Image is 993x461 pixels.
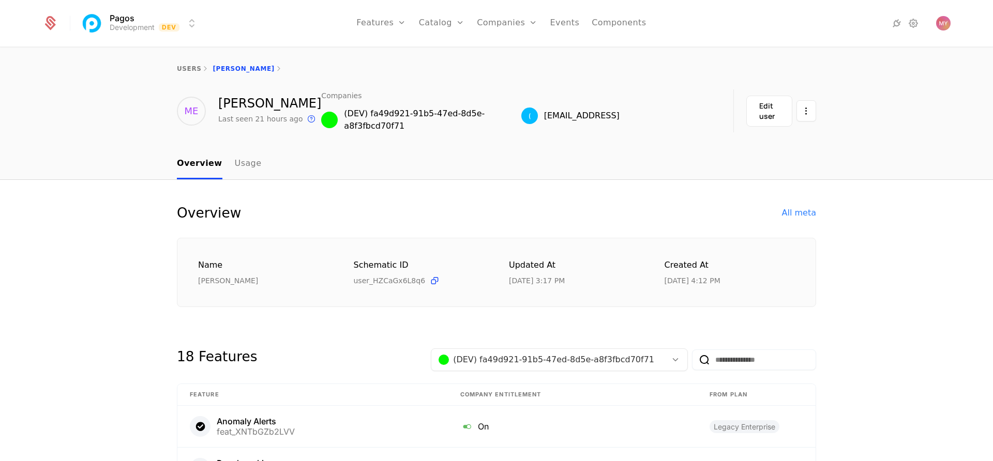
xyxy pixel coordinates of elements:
div: All meta [782,207,816,219]
div: ME [177,97,206,126]
div: Schematic ID [354,259,485,271]
a: Settings [907,17,920,29]
a: Overview [177,149,222,179]
span: Legacy Enterprise [710,420,779,433]
div: (DEV) fa49d921-91b5-47ed-8d5e-a8f3fbcd70f71 [344,107,513,132]
span: user_HZCaGx6L8q6 [354,275,426,286]
div: 10/8/25, 3:17 PM [509,275,565,286]
div: Overview [177,205,241,221]
button: Edit user [746,96,792,127]
div: [EMAIL_ADDRESS] [544,110,620,122]
div: [PERSON_NAME] [198,275,329,286]
img: MAX.EFIMOVICH@PAGOS.AI [521,107,538,124]
div: 18 Features [177,348,257,371]
th: From plan [697,384,816,406]
a: users [177,65,201,72]
a: Integrations [891,17,903,29]
a: (DEV) fa49d921-91b5-47ed-8d5e-a8f3fbcd70f71(DEV) fa49d921-91b5-47ed-8d5e-a8f3fbcd70f71 [321,107,517,132]
ul: Choose Sub Page [177,149,261,179]
a: Usage [235,149,262,179]
a: MAX.EFIMOVICH@PAGOS.AI[EMAIL_ADDRESS] [521,107,717,132]
th: Feature [177,384,448,406]
th: Company Entitlement [448,384,698,406]
button: Select environment [83,12,199,35]
nav: Main [177,149,816,179]
button: Select action [796,96,816,127]
div: Edit user [759,101,779,121]
div: Anomaly Alerts [217,417,295,425]
div: Development [110,22,155,33]
div: Name [198,259,329,272]
div: On [460,420,685,433]
div: Created at [665,259,795,272]
div: 3/28/25, 4:12 PM [665,275,720,286]
div: [PERSON_NAME] [218,97,321,110]
img: Pagos [80,11,104,36]
span: Pagos [110,14,134,22]
img: Max Yefimovich [936,16,951,30]
img: (DEV) fa49d921-91b5-47ed-8d5e-a8f3fbcd70f71 [321,112,338,128]
div: Updated at [509,259,640,272]
span: Dev [159,23,180,32]
button: Open user button [936,16,951,30]
div: Last seen 21 hours ago [218,114,303,124]
span: Companies [321,92,362,99]
div: feat_XNTbGZb2LVV [217,427,295,436]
